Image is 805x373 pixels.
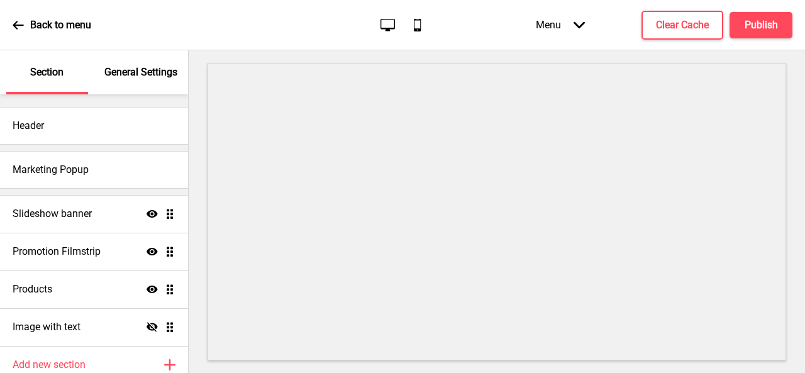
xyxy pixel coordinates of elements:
[13,358,86,372] h4: Add new section
[730,12,792,38] button: Publish
[13,163,89,177] h4: Marketing Popup
[656,18,709,32] h4: Clear Cache
[30,65,64,79] p: Section
[13,8,91,42] a: Back to menu
[745,18,778,32] h4: Publish
[13,282,52,296] h4: Products
[13,245,101,259] h4: Promotion Filmstrip
[30,18,91,32] p: Back to menu
[13,119,44,133] h4: Header
[104,65,177,79] p: General Settings
[641,11,723,40] button: Clear Cache
[523,6,597,43] div: Menu
[13,207,92,221] h4: Slideshow banner
[13,320,80,334] h4: Image with text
